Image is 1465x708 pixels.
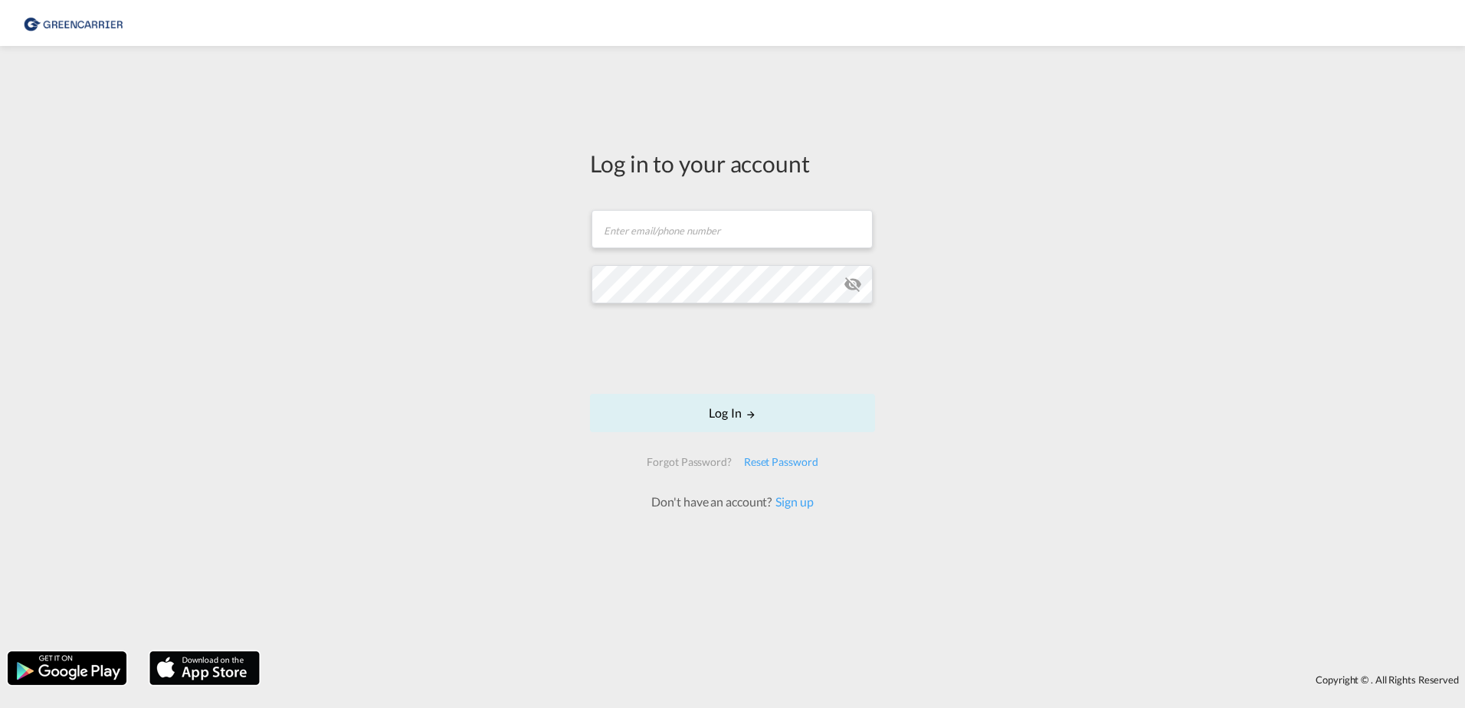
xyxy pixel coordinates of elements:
img: 1378a7308afe11ef83610d9e779c6b34.png [23,6,126,41]
div: Log in to your account [590,147,875,179]
div: Copyright © . All Rights Reserved [267,667,1465,693]
div: Reset Password [738,448,824,476]
div: Forgot Password? [641,448,737,476]
img: google.png [6,650,128,687]
button: LOGIN [590,394,875,432]
iframe: reCAPTCHA [616,319,849,379]
a: Sign up [772,494,813,509]
div: Don't have an account? [634,493,830,510]
input: Enter email/phone number [592,210,873,248]
md-icon: icon-eye-off [844,275,862,293]
img: apple.png [148,650,261,687]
